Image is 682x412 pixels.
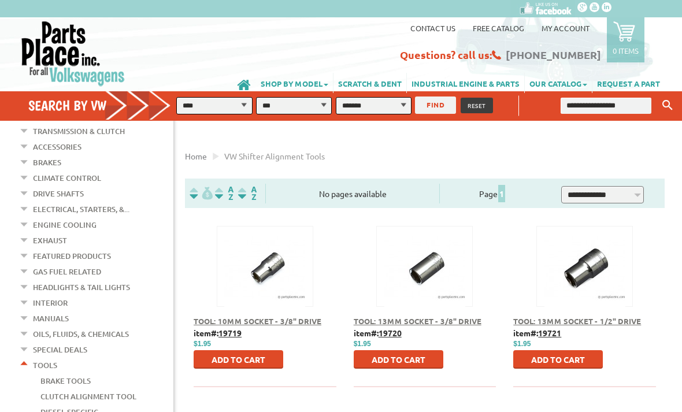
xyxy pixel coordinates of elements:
[33,311,69,326] a: Manuals
[185,151,207,161] a: Home
[40,389,136,404] a: Clutch Alignment Tool
[33,155,61,170] a: Brakes
[513,350,603,369] button: Add to Cart
[354,340,371,348] span: $1.95
[33,248,111,263] a: Featured Products
[531,354,585,365] span: Add to Cart
[33,342,87,357] a: Special Deals
[33,139,81,154] a: Accessories
[607,17,644,62] a: 0 items
[513,316,641,326] a: Tool: 13mm Socket - 1/2" Drive
[410,23,455,33] a: Contact us
[498,185,505,202] span: 1
[194,350,283,369] button: Add to Cart
[379,328,402,338] u: 19720
[468,101,486,110] span: RESET
[613,46,639,55] p: 0 items
[33,217,97,232] a: Engine Cooling
[33,280,130,295] a: Headlights & Tail Lights
[33,170,101,185] a: Climate Control
[407,73,524,93] a: INDUSTRIAL ENGINE & PARTS
[33,358,57,373] a: Tools
[33,233,67,248] a: Exhaust
[33,264,101,279] a: Gas Fuel Related
[190,187,213,200] img: filterpricelow.svg
[33,202,129,217] a: Electrical, Starters, &...
[20,20,126,87] img: Parts Place Inc!
[372,354,425,365] span: Add to Cart
[28,97,179,114] h4: Search by VW
[473,23,524,33] a: Free Catalog
[212,354,265,365] span: Add to Cart
[194,316,321,326] a: Tool: 10mm Socket - 3/8" Drive
[40,373,91,388] a: Brake Tools
[538,328,561,338] u: 19721
[213,187,236,200] img: Sort by Headline
[525,73,592,93] a: OUR CATALOG
[218,328,242,338] u: 19719
[236,187,259,200] img: Sort by Sales Rank
[659,96,676,115] button: Keyword Search
[224,151,325,161] span: VW shifter alignment tools
[256,73,333,93] a: SHOP BY MODEL
[33,186,84,201] a: Drive Shafts
[542,23,590,33] a: My Account
[513,340,531,348] span: $1.95
[592,73,665,93] a: REQUEST A PART
[194,328,242,338] b: item#:
[354,350,443,369] button: Add to Cart
[266,188,439,200] div: No pages available
[354,328,402,338] b: item#:
[33,295,68,310] a: Interior
[461,98,493,113] button: RESET
[513,328,561,338] b: item#:
[439,184,545,203] div: Page
[33,124,125,139] a: Transmission & Clutch
[333,73,406,93] a: SCRATCH & DENT
[415,96,456,114] button: FIND
[194,340,211,348] span: $1.95
[354,316,481,326] a: Tool: 13mm Socket - 3/8" Drive
[33,326,129,342] a: Oils, Fluids, & Chemicals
